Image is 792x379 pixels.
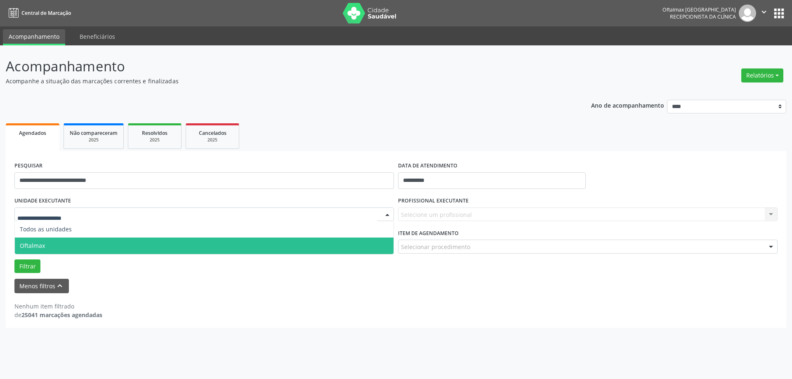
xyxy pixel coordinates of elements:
[401,242,470,251] span: Selecionar procedimento
[21,9,71,16] span: Central de Marcação
[70,129,118,137] span: Não compareceram
[19,129,46,137] span: Agendados
[14,279,69,293] button: Menos filtroskeyboard_arrow_up
[739,5,756,22] img: img
[70,137,118,143] div: 2025
[670,13,736,20] span: Recepcionista da clínica
[20,225,72,233] span: Todos as unidades
[134,137,175,143] div: 2025
[591,100,664,110] p: Ano de acompanhamento
[398,160,457,172] label: DATA DE ATENDIMENTO
[55,281,64,290] i: keyboard_arrow_up
[398,195,469,207] label: PROFISSIONAL EXECUTANTE
[14,195,71,207] label: UNIDADE EXECUTANTE
[21,311,102,319] strong: 25041 marcações agendadas
[759,7,768,16] i: 
[14,311,102,319] div: de
[6,77,552,85] p: Acompanhe a situação das marcações correntes e finalizadas
[772,6,786,21] button: apps
[6,6,71,20] a: Central de Marcação
[74,29,121,44] a: Beneficiários
[6,56,552,77] p: Acompanhamento
[662,6,736,13] div: Oftalmax [GEOGRAPHIC_DATA]
[14,259,40,273] button: Filtrar
[14,302,102,311] div: Nenhum item filtrado
[20,242,45,250] span: Oftalmax
[14,160,42,172] label: PESQUISAR
[3,29,65,45] a: Acompanhamento
[192,137,233,143] div: 2025
[199,129,226,137] span: Cancelados
[741,68,783,82] button: Relatórios
[398,227,459,240] label: Item de agendamento
[142,129,167,137] span: Resolvidos
[756,5,772,22] button: 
